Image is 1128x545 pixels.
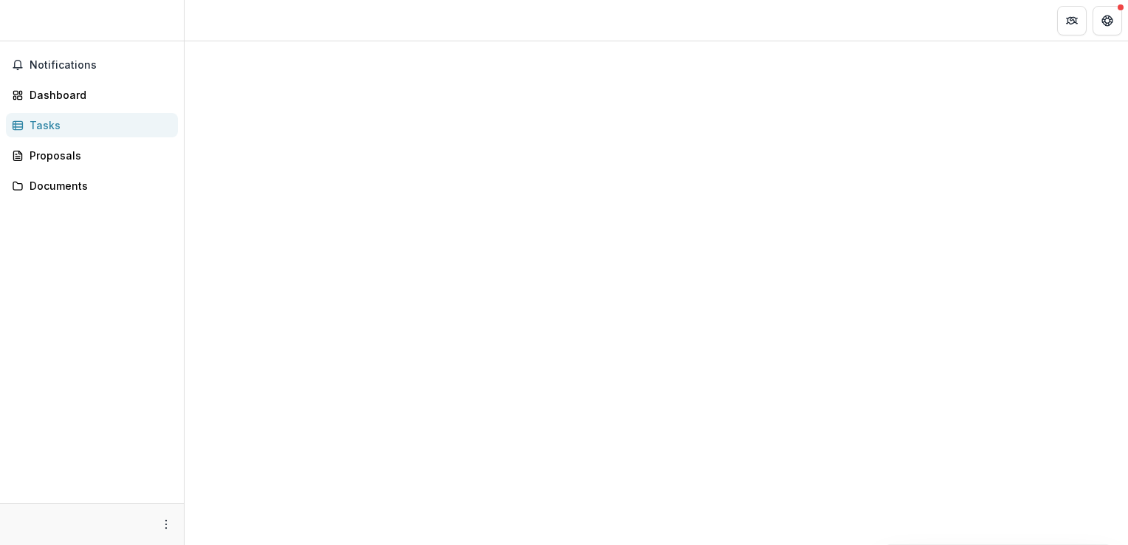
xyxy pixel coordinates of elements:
div: Proposals [30,148,166,163]
div: Tasks [30,117,166,133]
button: More [157,515,175,533]
button: Notifications [6,53,178,77]
a: Tasks [6,113,178,137]
a: Documents [6,174,178,198]
button: Partners [1057,6,1087,35]
button: Get Help [1093,6,1122,35]
span: Notifications [30,59,172,72]
div: Dashboard [30,87,166,103]
a: Proposals [6,143,178,168]
div: Documents [30,178,166,193]
a: Dashboard [6,83,178,107]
